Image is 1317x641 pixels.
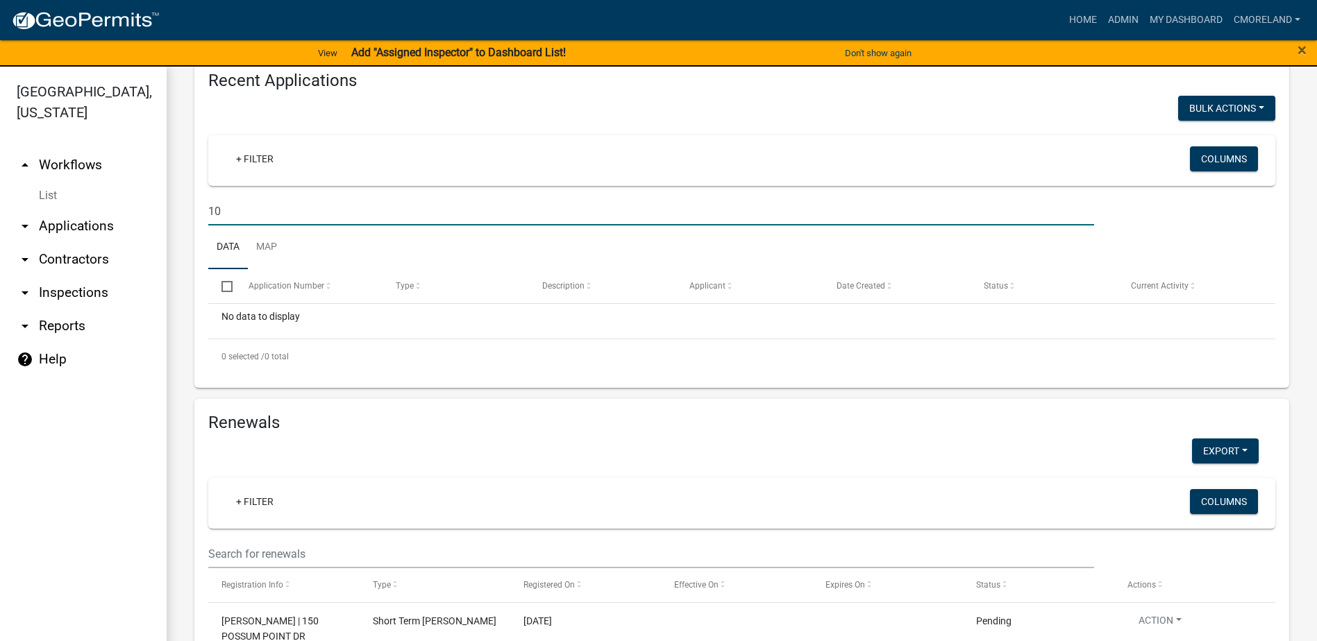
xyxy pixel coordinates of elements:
[396,281,414,291] span: Type
[812,568,963,601] datatable-header-cell: Expires On
[689,281,725,291] span: Applicant
[351,46,566,59] strong: Add "Assigned Inspector" to Dashboard List!
[17,318,33,334] i: arrow_drop_down
[1144,7,1228,33] a: My Dashboard
[976,615,1012,626] span: Pending
[1190,146,1258,171] button: Columns
[382,269,529,302] datatable-header-cell: Type
[1178,96,1275,121] button: Bulk Actions
[248,225,285,270] a: Map
[837,281,885,291] span: Date Created
[542,281,585,291] span: Description
[208,339,1275,374] div: 0 total
[1064,7,1102,33] a: Home
[17,284,33,301] i: arrow_drop_down
[976,580,1000,590] span: Status
[1131,281,1189,291] span: Current Activity
[676,269,823,302] datatable-header-cell: Applicant
[235,269,382,302] datatable-header-cell: Application Number
[825,580,865,590] span: Expires On
[208,269,235,302] datatable-header-cell: Select
[208,225,248,270] a: Data
[971,269,1118,302] datatable-header-cell: Status
[963,568,1114,601] datatable-header-cell: Status
[984,281,1008,291] span: Status
[225,489,285,514] a: + Filter
[17,218,33,234] i: arrow_drop_down
[1114,568,1265,601] datatable-header-cell: Actions
[208,71,1275,91] h4: Recent Applications
[529,269,676,302] datatable-header-cell: Description
[1127,580,1156,590] span: Actions
[208,540,1094,568] input: Search for renewals
[17,157,33,173] i: arrow_drop_up
[208,413,1275,433] h4: Renewals
[1298,42,1307,58] button: Close
[373,615,496,626] span: Short Term Rental Registration
[312,42,343,65] a: View
[1102,7,1144,33] a: Admin
[661,568,812,601] datatable-header-cell: Effective On
[17,251,33,268] i: arrow_drop_down
[523,580,575,590] span: Registered On
[208,197,1094,225] input: Search for applications
[221,580,283,590] span: Registration Info
[225,146,285,171] a: + Filter
[221,352,265,361] span: 0 selected /
[249,281,324,291] span: Application Number
[208,568,359,601] datatable-header-cell: Registration Info
[373,580,391,590] span: Type
[1118,269,1265,302] datatable-header-cell: Current Activity
[510,568,661,601] datatable-header-cell: Registered On
[208,304,1275,339] div: No data to display
[674,580,719,590] span: Effective On
[1298,40,1307,60] span: ×
[359,568,510,601] datatable-header-cell: Type
[1228,7,1306,33] a: cmoreland
[1190,489,1258,514] button: Columns
[823,269,971,302] datatable-header-cell: Date Created
[17,351,33,368] i: help
[839,42,917,65] button: Don't show again
[523,615,552,626] span: 8/18/2025
[1192,438,1259,463] button: Export
[1127,613,1193,633] button: Action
